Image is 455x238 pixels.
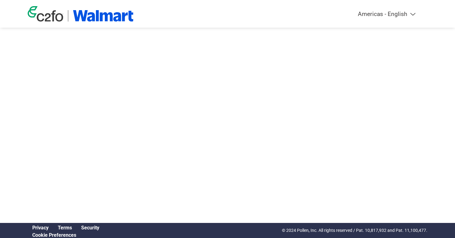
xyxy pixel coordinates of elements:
[81,225,99,231] a: Security
[32,225,49,231] a: Privacy
[32,232,76,238] a: Cookie Preferences, opens a dedicated popup modal window
[28,232,104,238] div: Open Cookie Preferences Modal
[73,10,133,22] img: Walmart
[58,225,72,231] a: Terms
[28,6,63,22] img: c2fo logo
[282,227,427,234] p: © 2024 Pollen, Inc. All rights reserved / Pat. 10,817,932 and Pat. 11,100,477.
